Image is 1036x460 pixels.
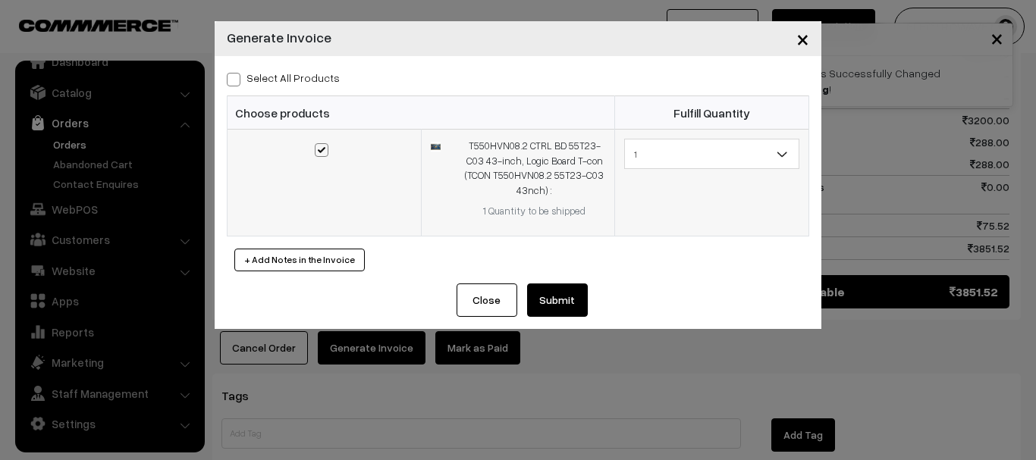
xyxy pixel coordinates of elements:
[527,283,588,317] button: Submit
[227,27,331,48] h4: Generate Invoice
[796,24,809,52] span: ×
[463,204,605,219] div: 1 Quantity to be shipped
[431,142,441,152] img: 167445917787176190a711142c486769436404___0Ze7kJOhqS2CGZl.jpeg
[625,141,799,167] span: 1
[227,70,340,86] label: Select all Products
[234,249,365,271] button: + Add Notes in the Invoice
[457,283,517,317] button: Close
[228,96,615,130] th: Choose products
[615,96,809,130] th: Fulfill Quantity
[784,15,821,62] button: Close
[463,139,605,198] div: T550HVN08.2 CTRL BD 55T23-C03 43-inch, Logic Board T-con (TCON T550HVN08.2 55T23-C03 43nch) :
[624,139,799,169] span: 1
